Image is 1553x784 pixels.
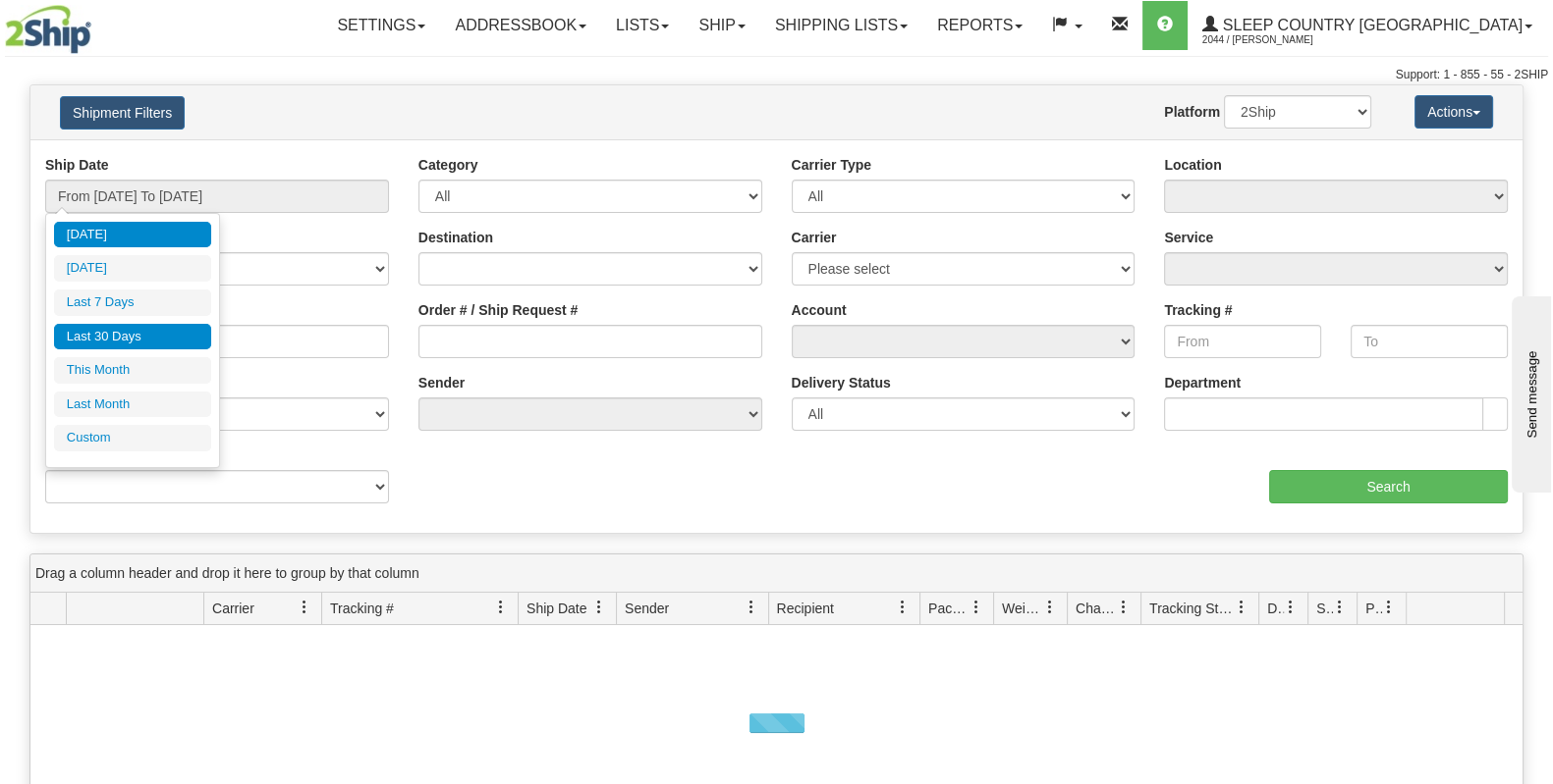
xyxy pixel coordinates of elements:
iframe: chat widget [1508,291,1551,492]
a: Carrier filter column settings [288,591,321,624]
span: Shipment Issues [1316,599,1333,618]
label: Ship Date [45,155,109,175]
li: [DATE] [54,255,211,282]
a: Lists [601,1,684,50]
input: Search [1269,470,1508,503]
li: Last 7 Days [54,289,211,316]
span: Ship Date [527,599,586,618]
label: Service [1164,228,1213,247]
a: Addressbook [440,1,601,50]
a: Settings [322,1,440,50]
label: Tracking # [1164,300,1232,320]
span: Recipient [777,599,834,618]
div: Send message [15,17,182,31]
button: Actions [1414,95,1493,129]
label: Carrier [792,228,837,247]
a: Shipment Issues filter column settings [1323,591,1357,624]
a: Sender filter column settings [735,591,768,624]
img: logo2044.jpg [5,5,91,54]
span: Tracking # [330,599,394,618]
a: Tracking Status filter column settings [1225,591,1258,624]
input: From [1164,325,1321,358]
label: Account [792,300,847,320]
span: Sleep Country [GEOGRAPHIC_DATA] [1218,17,1523,33]
label: Destination [418,228,493,247]
input: To [1351,325,1508,358]
div: grid grouping header [30,554,1523,593]
span: Charge [1076,599,1117,618]
label: Sender [418,373,465,392]
span: Packages [928,599,970,618]
a: Pickup Status filter column settings [1372,591,1406,624]
a: Sleep Country [GEOGRAPHIC_DATA] 2044 / [PERSON_NAME] [1188,1,1547,50]
span: Delivery Status [1267,599,1284,618]
span: Weight [1002,599,1043,618]
li: [DATE] [54,222,211,248]
span: 2044 / [PERSON_NAME] [1202,30,1350,50]
button: Shipment Filters [60,96,185,130]
li: Last Month [54,392,211,418]
label: Location [1164,155,1221,175]
li: Last 30 Days [54,324,211,350]
label: Category [418,155,478,175]
a: Weight filter column settings [1033,591,1067,624]
label: Order # / Ship Request # [418,300,579,320]
label: Carrier Type [792,155,871,175]
a: Packages filter column settings [960,591,993,624]
a: Charge filter column settings [1107,591,1140,624]
a: Recipient filter column settings [886,591,919,624]
a: Tracking # filter column settings [484,591,518,624]
span: Carrier [212,599,254,618]
label: Platform [1164,102,1220,122]
label: Department [1164,373,1241,392]
label: Delivery Status [792,373,891,392]
span: Pickup Status [1365,599,1382,618]
li: Custom [54,425,211,451]
a: Ship [684,1,759,50]
a: Shipping lists [760,1,922,50]
div: Support: 1 - 855 - 55 - 2SHIP [5,67,1548,83]
a: Ship Date filter column settings [582,591,616,624]
li: This Month [54,357,211,384]
a: Reports [922,1,1037,50]
span: Sender [625,599,669,618]
span: Tracking Status [1149,599,1235,618]
a: Delivery Status filter column settings [1274,591,1307,624]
